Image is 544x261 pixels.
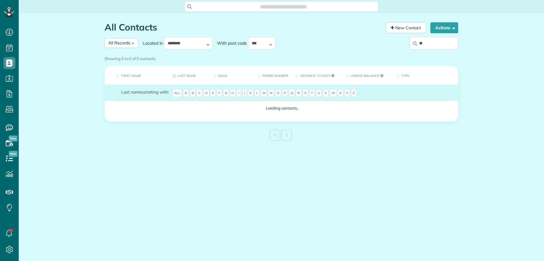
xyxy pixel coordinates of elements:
[108,40,130,46] span: All Records
[266,4,300,10] span: Search ZenMaid…
[275,89,281,97] span: O
[303,89,308,97] span: S
[9,135,18,142] span: New
[105,66,168,84] th: First Name: activate to sort column ascending
[210,89,216,97] span: E
[121,89,144,95] span: Last names
[253,66,291,84] th: Phone number: activate to sort column ascending
[309,89,315,97] span: T
[121,89,169,95] label: starting with:
[105,53,458,62] div: Showing 0 to 0 of 0 contacts
[323,89,329,97] span: V
[230,89,236,97] span: H
[289,89,295,97] span: Q
[254,89,260,97] span: L
[183,89,189,97] span: A
[138,40,164,46] label: Located in
[430,22,458,33] button: Actions
[212,40,248,46] label: With post code
[203,89,209,97] span: D
[168,66,209,84] th: Last Name: activate to sort column descending
[330,89,337,97] span: W
[261,89,267,97] span: M
[242,89,247,97] span: J
[268,89,274,97] span: N
[291,66,341,84] th: Revenue to Date: activate to sort column ascending
[351,89,357,97] span: Z
[209,66,253,84] th: Email: activate to sort column ascending
[190,89,196,97] span: B
[223,89,229,97] span: G
[172,89,182,97] span: All
[341,66,392,84] th: Unpaid Balance: activate to sort column ascending
[237,89,241,97] span: I
[217,89,222,97] span: F
[338,89,343,97] span: X
[386,22,426,33] a: New Contact
[344,89,350,97] span: Y
[105,22,381,32] h1: All Contacts
[296,89,302,97] span: R
[9,151,18,157] span: New
[105,101,458,116] td: Loading contacts..
[282,89,288,97] span: P
[248,89,254,97] span: K
[316,89,322,97] span: U
[392,66,458,84] th: Type: activate to sort column ascending
[196,89,202,97] span: C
